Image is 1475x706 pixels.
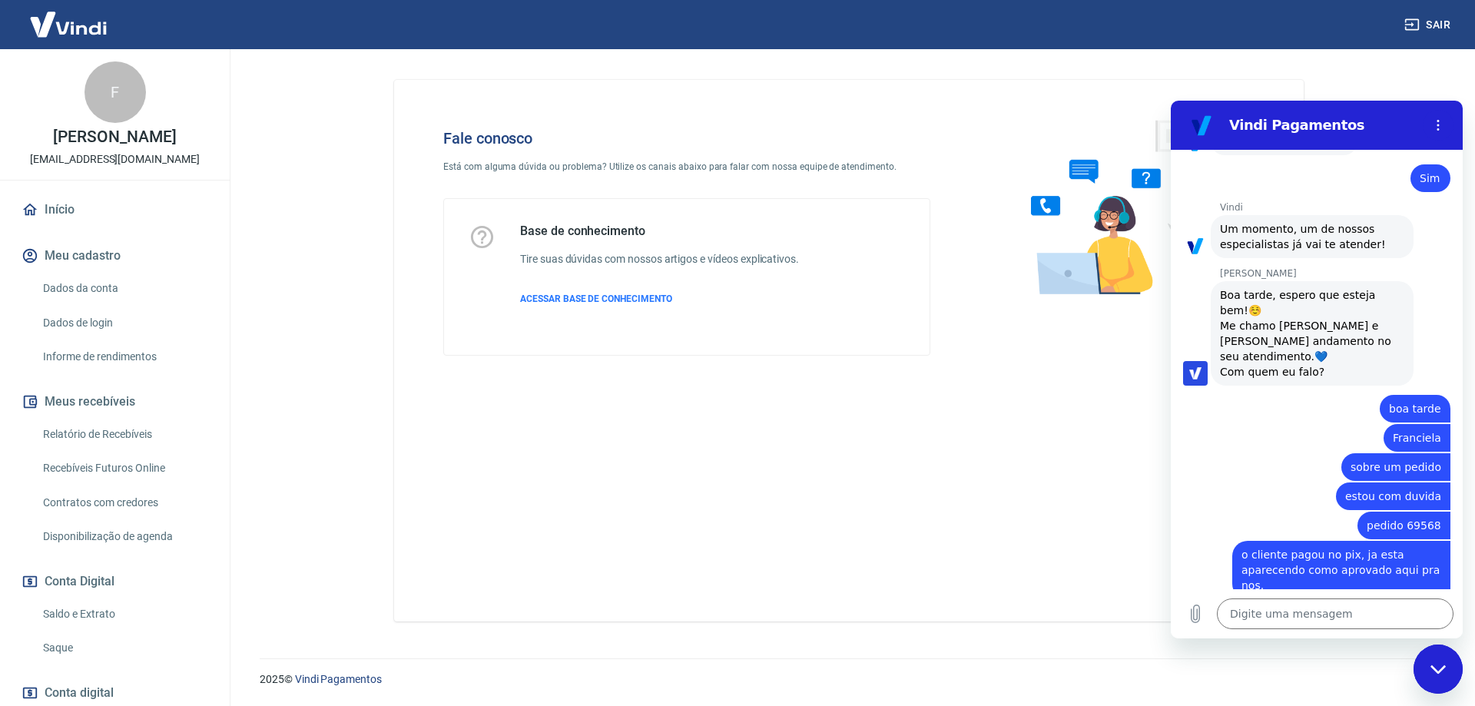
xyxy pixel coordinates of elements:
p: Está com alguma dúvida ou problema? Utilize os canais abaixo para falar com nossa equipe de atend... [443,160,930,174]
a: Dados de login [37,307,211,339]
img: Fale conosco [1000,104,1234,310]
a: Saldo e Extrato [37,598,211,630]
span: ACESSAR BASE DE CONHECIMENTO [520,293,672,304]
button: Meus recebíveis [18,385,211,419]
a: Vindi Pagamentos [295,673,382,685]
button: Conta Digital [18,565,211,598]
h6: Tire suas dúvidas com nossos artigos e vídeos explicativos. [520,251,799,267]
a: Disponibilização de agenda [37,521,211,552]
p: 2025 © [260,671,1438,688]
a: Recebíveis Futuros Online [37,452,211,484]
span: Conta digital [45,682,114,704]
a: Dados da conta [37,273,211,304]
a: Relatório de Recebíveis [37,419,211,450]
a: Início [18,193,211,227]
iframe: Janela de mensagens [1171,101,1463,638]
p: [PERSON_NAME] [53,129,176,145]
a: Saque [37,632,211,664]
p: [EMAIL_ADDRESS][DOMAIN_NAME] [30,151,200,167]
a: Informe de rendimentos [37,341,211,373]
button: Meu cadastro [18,239,211,273]
iframe: Botão para abrir a janela de mensagens, conversa em andamento [1414,645,1463,694]
a: Contratos com credores [37,487,211,519]
button: Sair [1401,11,1457,39]
div: F [85,61,146,123]
h4: Fale conosco [443,129,930,147]
a: ACESSAR BASE DE CONHECIMENTO [520,292,799,306]
img: Vindi [18,1,118,48]
h5: Base de conhecimento [520,224,799,239]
